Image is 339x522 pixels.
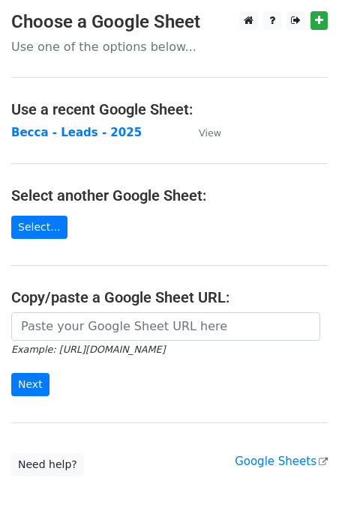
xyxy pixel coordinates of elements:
h4: Select another Google Sheet: [11,186,328,204]
small: View [199,127,221,139]
h4: Use a recent Google Sheet: [11,100,328,118]
a: Select... [11,216,67,239]
a: Need help? [11,453,84,476]
a: Google Sheets [235,455,328,468]
a: View [184,126,221,139]
p: Use one of the options below... [11,39,328,55]
input: Next [11,373,49,396]
a: Becca - Leads - 2025 [11,126,142,139]
h3: Choose a Google Sheet [11,11,328,33]
input: Paste your Google Sheet URL here [11,312,320,341]
small: Example: [URL][DOMAIN_NAME] [11,344,165,355]
h4: Copy/paste a Google Sheet URL: [11,288,328,306]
